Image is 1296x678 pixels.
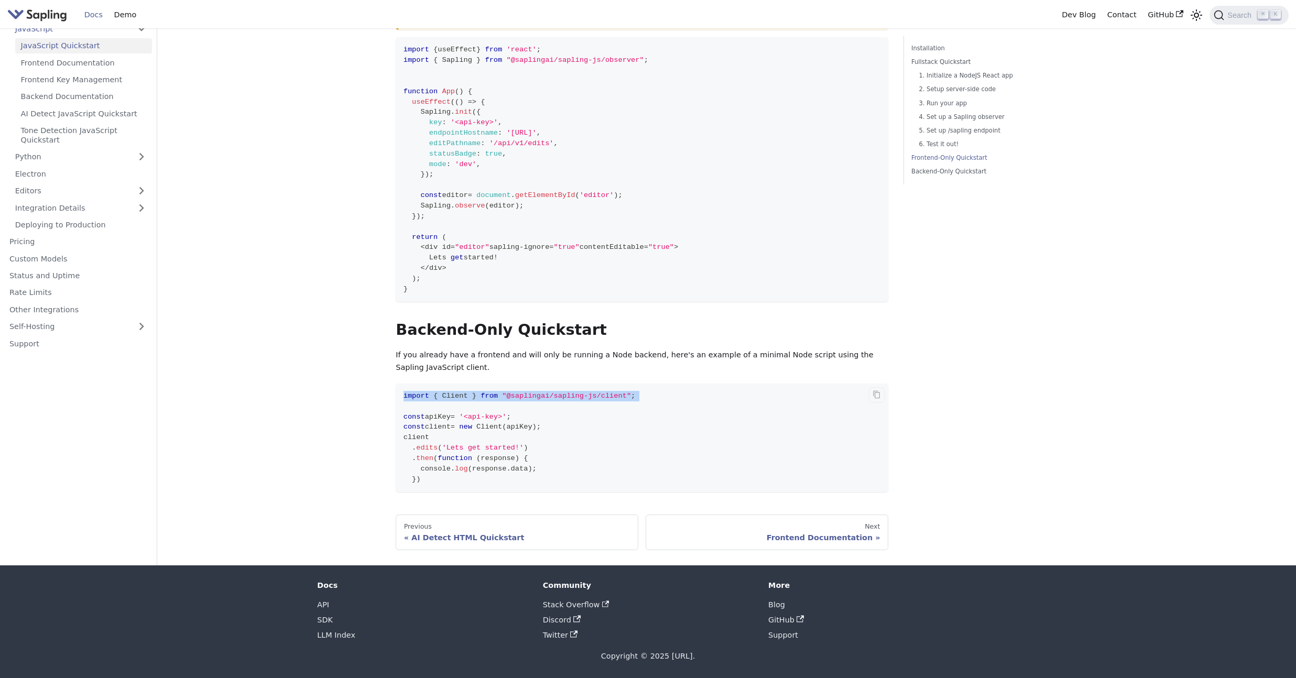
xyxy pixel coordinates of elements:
span: { [476,108,481,116]
span: new [459,423,472,431]
span: client [425,423,451,431]
span: ( [442,233,446,241]
span: ; [532,465,537,473]
a: Fullstack Quickstart [911,57,1053,67]
span: editor [489,202,515,210]
span: response [481,454,515,462]
span: = [451,243,455,251]
span: ; [416,275,420,282]
span: , [476,160,481,168]
span: . [511,191,515,199]
span: 'Lets get started!' [442,444,524,452]
span: ; [519,202,524,210]
span: "@saplingai/sapling-js/client" [502,392,631,400]
a: 1. Initialize a NodeJS React app [919,71,1050,81]
span: response [472,465,507,473]
span: ) [459,88,463,95]
span: = [451,413,455,421]
span: contentEditable [580,243,644,251]
span: ; [420,212,424,220]
span: Sapling [420,108,450,116]
span: Search [1224,11,1258,19]
span: 'editor' [580,191,614,199]
span: true [485,150,502,158]
a: Deploying to Production [9,217,152,233]
a: AI Detect JavaScript Quickstart [15,106,152,121]
a: Python [9,149,152,165]
span: . [451,202,455,210]
div: Frontend Documentation [654,533,880,542]
span: ) [532,423,537,431]
a: NextFrontend Documentation [646,515,888,550]
span: . [451,108,455,116]
a: Twitter [543,631,578,639]
span: . [412,454,416,462]
span: import [404,56,429,64]
span: Lets [429,254,446,261]
a: Support [768,631,798,639]
span: ( [476,454,481,462]
div: Previous [404,522,630,531]
span: function [438,454,472,462]
span: sapling [489,243,519,251]
span: apiKey [425,413,451,421]
div: AI Detect HTML Quickstart [404,533,630,542]
span: edits [416,444,438,452]
a: Pricing [4,234,152,249]
div: Community [543,581,754,590]
span: ( [451,98,455,106]
span: } [476,56,481,64]
span: ) [425,170,429,178]
span: ; [537,46,541,53]
span: '/api/v1/edits' [489,139,554,147]
button: Switch between dark and light mode (currently light mode) [1189,7,1204,23]
a: Other Integrations [4,302,152,317]
span: ( [455,88,459,95]
span: ) [416,212,420,220]
div: Next [654,522,880,531]
div: Docs [317,581,528,590]
span: , [502,150,506,158]
span: '<api-key>' [459,413,506,421]
img: Sapling.ai [7,7,67,23]
a: Contact [1102,7,1142,23]
span: ; [506,413,510,421]
span: ignore [524,243,549,251]
span: ( [433,454,438,462]
a: Discord [543,616,581,624]
span: div id [425,243,451,251]
span: mode [429,160,446,168]
span: endpointHostname [429,129,498,137]
a: Editors [9,183,131,199]
span: from [485,46,502,53]
a: 5. Set up /sapling endpoint [919,126,1050,136]
span: . [451,465,455,473]
span: return [412,233,438,241]
span: data [511,465,528,473]
span: const [420,191,442,199]
span: document [476,191,511,199]
a: Electron [9,166,152,181]
span: ) [614,191,618,199]
span: { [433,392,438,400]
span: editPathname [429,139,481,147]
span: statusBadge [429,150,476,158]
span: : [446,160,451,168]
a: Dev Blog [1056,7,1101,23]
span: > [442,264,446,272]
span: ) [515,454,519,462]
span: from [481,392,498,400]
a: Support [4,336,152,351]
span: = [644,243,648,251]
span: ) [515,202,519,210]
span: ( [468,465,472,473]
a: SDK [317,616,333,624]
span: : [498,129,502,137]
span: useEffect [438,46,476,53]
span: { [468,88,472,95]
a: 6. Test it out! [919,139,1050,149]
a: Tone Detection JavaScript Quickstart [15,123,152,148]
button: Expand sidebar category 'Editors' [131,183,152,199]
span: '[URL]' [506,129,536,137]
a: Self-Hosting [4,319,152,334]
